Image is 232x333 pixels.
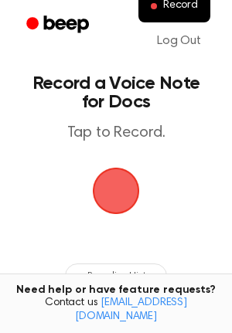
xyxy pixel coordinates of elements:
a: [EMAIL_ADDRESS][DOMAIN_NAME] [75,297,187,322]
span: Recording History [87,269,157,283]
span: Contact us [9,297,223,324]
a: Log Out [142,22,217,59]
button: Recording History [65,263,167,288]
a: Beep [15,10,103,40]
h1: Record a Voice Note for Docs [28,74,204,111]
img: Beep Logo [93,168,139,214]
p: Tap to Record. [28,124,204,143]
